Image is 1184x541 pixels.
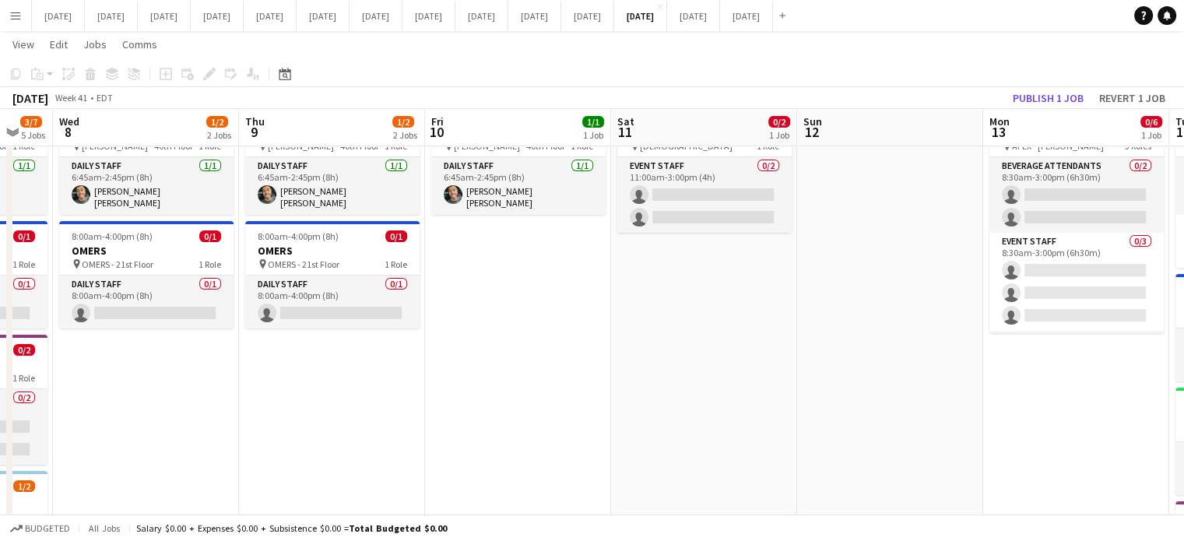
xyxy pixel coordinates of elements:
span: Comms [122,37,157,51]
div: Salary $0.00 + Expenses $0.00 + Subsistence $0.00 = [136,522,447,534]
button: [DATE] [561,1,614,31]
button: [DATE] [191,1,244,31]
button: [DATE] [32,1,85,31]
div: EDT [97,92,113,104]
button: [DATE] [455,1,508,31]
span: Total Budgeted $0.00 [349,522,447,534]
a: Comms [116,34,163,54]
span: Edit [50,37,68,51]
button: [DATE] [138,1,191,31]
div: [DATE] [12,90,48,106]
span: Week 41 [51,92,90,104]
button: Publish 1 job [1007,88,1090,108]
button: [DATE] [402,1,455,31]
button: Revert 1 job [1093,88,1172,108]
a: Jobs [77,34,113,54]
button: [DATE] [297,1,350,31]
span: Budgeted [25,523,70,534]
span: All jobs [86,522,123,534]
span: Jobs [83,37,107,51]
button: [DATE] [244,1,297,31]
span: View [12,37,34,51]
button: [DATE] [85,1,138,31]
button: [DATE] [508,1,561,31]
a: View [6,34,40,54]
button: [DATE] [350,1,402,31]
a: Edit [44,34,74,54]
button: [DATE] [667,1,720,31]
button: Budgeted [8,520,72,537]
button: [DATE] [614,1,667,31]
button: [DATE] [720,1,773,31]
